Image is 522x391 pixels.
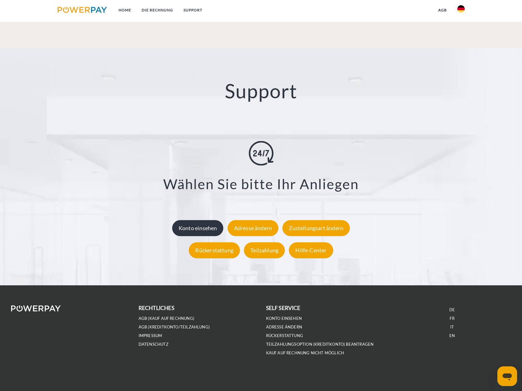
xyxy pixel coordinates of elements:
[266,324,302,330] a: Adresse ändern
[450,316,454,321] a: FR
[266,350,344,356] a: Kauf auf Rechnung nicht möglich
[242,247,286,254] a: Teilzahlung
[266,342,374,347] a: Teilzahlungsoption (KREDITKONTO) beantragen
[449,307,455,312] a: DE
[139,305,174,311] b: rechtliches
[26,79,496,103] h2: Support
[266,305,301,311] b: self service
[189,242,240,259] div: Rückerstattung
[497,366,517,386] iframe: Schaltfläche zum Öffnen des Messaging-Fensters
[450,324,454,330] a: IT
[226,225,280,232] a: Adresse ändern
[11,305,61,312] img: logo-powerpay-white.svg
[244,242,285,259] div: Teilzahlung
[139,324,210,330] a: AGB (Kreditkonto/Teilzahlung)
[281,225,351,232] a: Zustellungsart ändern
[139,333,162,338] a: IMPRESSUM
[449,333,455,338] a: EN
[287,247,334,254] a: Hilfe-Center
[433,5,452,16] a: agb
[266,316,302,321] a: Konto einsehen
[34,175,488,193] h3: Wählen Sie bitte Ihr Anliegen
[171,225,225,232] a: Konto einsehen
[178,5,208,16] a: SUPPORT
[289,242,333,259] div: Hilfe-Center
[282,220,350,236] div: Zustellungsart ändern
[457,5,465,13] img: de
[266,333,303,338] a: Rückerstattung
[58,7,107,13] img: logo-powerpay.svg
[139,342,168,347] a: DATENSCHUTZ
[136,5,178,16] a: DIE RECHNUNG
[113,5,136,16] a: Home
[187,247,241,254] a: Rückerstattung
[172,220,224,236] div: Konto einsehen
[249,141,273,165] img: online-shopping.svg
[228,220,279,236] div: Adresse ändern
[139,316,194,321] a: AGB (Kauf auf Rechnung)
